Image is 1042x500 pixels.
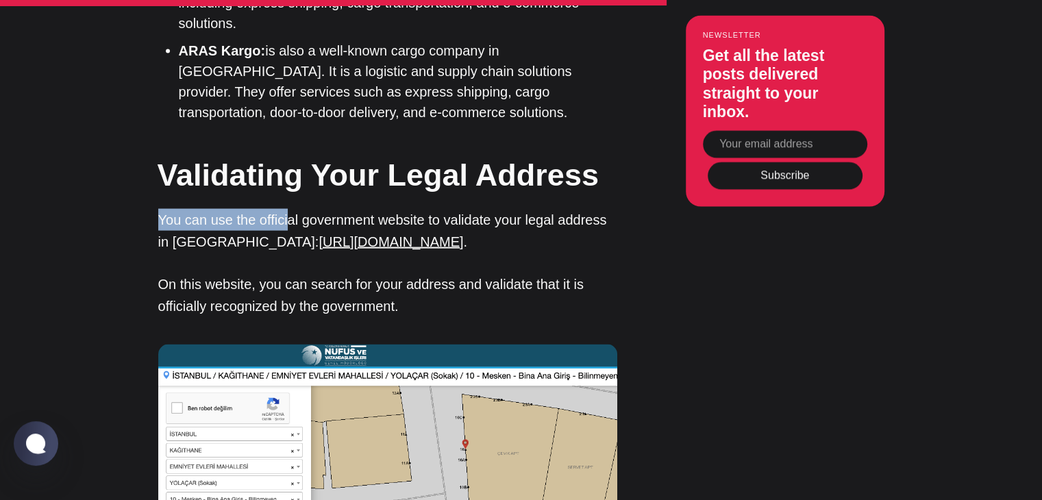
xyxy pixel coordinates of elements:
[179,43,266,58] strong: ARAS Kargo:
[319,234,463,249] a: [URL][DOMAIN_NAME]
[158,273,617,317] p: On this website, you can search for your address and validate that it is officially recognized by...
[703,130,867,158] input: Your email address
[179,40,617,123] li: is also a well-known cargo company in [GEOGRAPHIC_DATA]. It is a logistic and supply chain soluti...
[703,46,867,121] h3: Get all the latest posts delivered straight to your inbox.
[708,162,863,189] button: Subscribe
[158,153,617,197] h2: Validating Your Legal Address
[703,30,867,38] small: Newsletter
[158,209,617,253] p: You can use the official government website to validate your legal address in [GEOGRAPHIC_DATA]: .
